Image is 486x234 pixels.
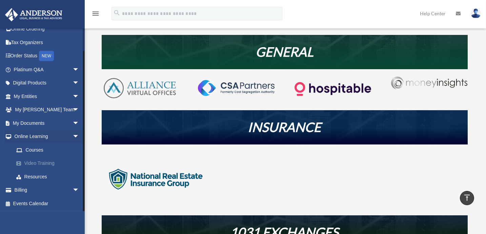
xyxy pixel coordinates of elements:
[295,77,371,101] img: Logo-transparent-dark
[5,183,89,197] a: Billingarrow_drop_down
[92,12,100,18] a: menu
[5,63,89,76] a: Platinum Q&Aarrow_drop_down
[113,9,121,17] i: search
[9,157,89,170] a: Video Training
[92,9,100,18] i: menu
[9,143,89,157] a: Courses
[102,77,178,100] img: AVO-logo-1-color
[463,194,471,202] i: vertical_align_top
[3,8,64,21] img: Anderson Advisors Platinum Portal
[5,36,89,49] a: Tax Organizers
[73,130,86,144] span: arrow_drop_down
[73,76,86,90] span: arrow_drop_down
[5,116,89,130] a: My Documentsarrow_drop_down
[460,191,474,205] a: vertical_align_top
[5,103,89,117] a: My [PERSON_NAME] Teamarrow_drop_down
[39,51,54,61] div: NEW
[9,170,86,183] a: Resources
[391,77,467,89] img: Money-Insights-Logo-Silver NEW
[5,76,89,90] a: Digital Productsarrow_drop_down
[73,116,86,130] span: arrow_drop_down
[5,130,89,143] a: Online Learningarrow_drop_down
[5,49,89,63] a: Order StatusNEW
[248,119,321,135] em: INSURANCE
[471,8,481,18] img: User Pic
[102,152,210,207] img: logo-nreig
[256,44,313,59] em: GENERAL
[198,80,274,96] img: CSA-partners-Formerly-Cost-Segregation-Authority
[5,197,89,210] a: Events Calendar
[73,63,86,77] span: arrow_drop_down
[73,103,86,117] span: arrow_drop_down
[5,90,89,103] a: My Entitiesarrow_drop_down
[5,22,89,36] a: Online Ordering
[73,90,86,103] span: arrow_drop_down
[73,183,86,197] span: arrow_drop_down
